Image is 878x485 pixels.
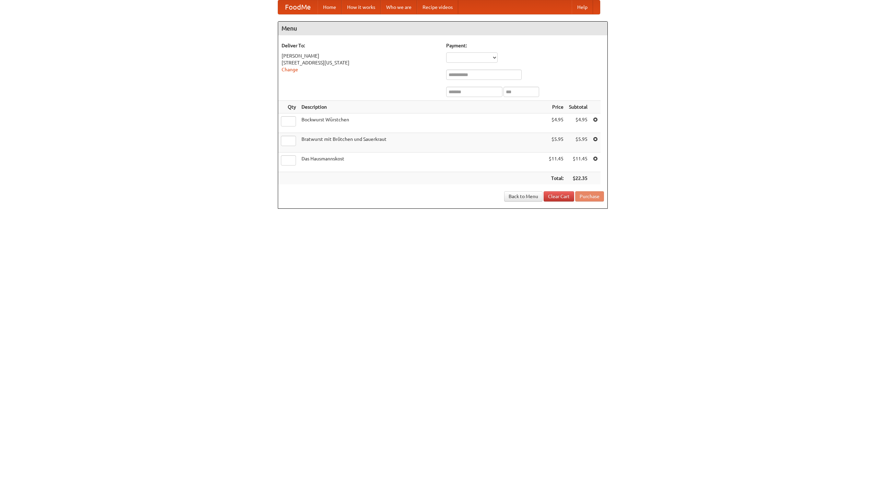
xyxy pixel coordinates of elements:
[278,0,318,14] a: FoodMe
[546,133,566,153] td: $5.95
[282,67,298,72] a: Change
[282,42,439,49] h5: Deliver To:
[278,101,299,113] th: Qty
[566,153,590,172] td: $11.45
[546,153,566,172] td: $11.45
[282,59,439,66] div: [STREET_ADDRESS][US_STATE]
[546,113,566,133] td: $4.95
[575,191,604,202] button: Purchase
[546,101,566,113] th: Price
[566,101,590,113] th: Subtotal
[299,101,546,113] th: Description
[504,191,543,202] a: Back to Menu
[282,52,439,59] div: [PERSON_NAME]
[381,0,417,14] a: Who we are
[417,0,458,14] a: Recipe videos
[546,172,566,185] th: Total:
[299,153,546,172] td: Das Hausmannskost
[566,113,590,133] td: $4.95
[278,22,607,35] h4: Menu
[544,191,574,202] a: Clear Cart
[566,172,590,185] th: $22.35
[566,133,590,153] td: $5.95
[342,0,381,14] a: How it works
[299,133,546,153] td: Bratwurst mit Brötchen und Sauerkraut
[572,0,593,14] a: Help
[446,42,604,49] h5: Payment:
[318,0,342,14] a: Home
[299,113,546,133] td: Bockwurst Würstchen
